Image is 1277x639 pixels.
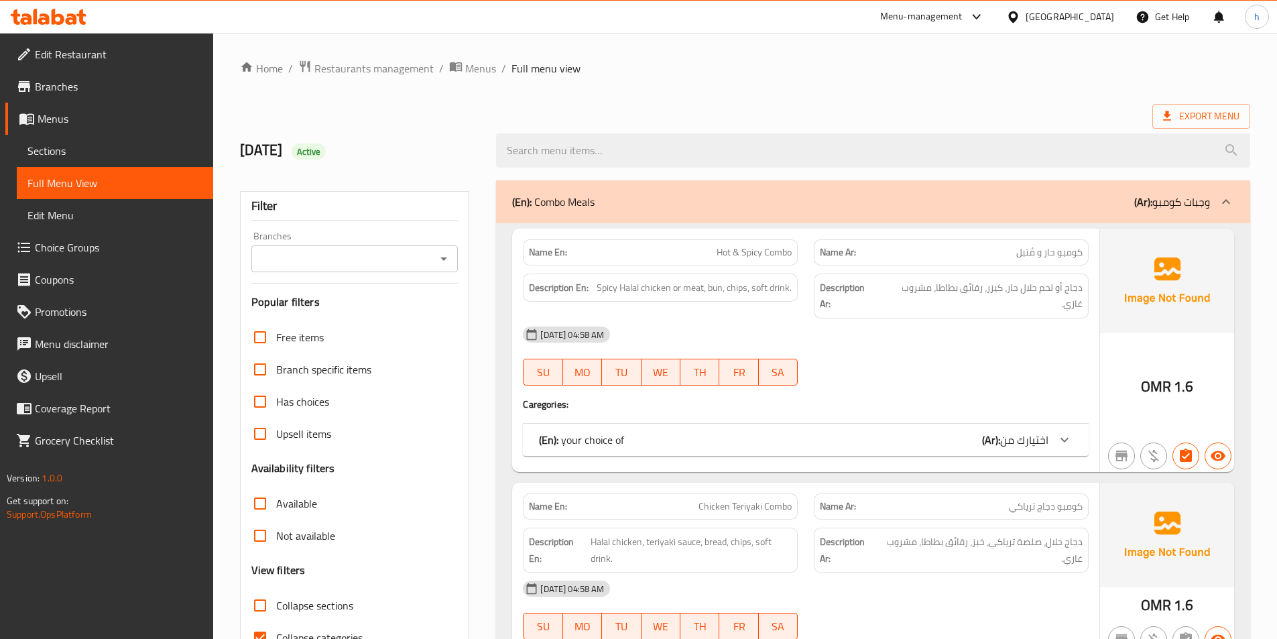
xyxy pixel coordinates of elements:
[1205,443,1231,469] button: Available
[17,199,213,231] a: Edit Menu
[880,9,963,25] div: Menu-management
[1100,229,1234,333] img: Ae5nvW7+0k+MAAAAAElFTkSuQmCC
[759,359,798,386] button: SA
[5,103,213,135] a: Menus
[535,583,609,595] span: [DATE] 04:58 AM
[38,111,202,127] span: Menus
[35,336,202,352] span: Menu disclaimer
[7,506,92,523] a: Support.OpsPlatform
[1000,430,1048,450] span: اختيارك من
[276,597,353,614] span: Collapse sections
[591,534,792,567] span: Halal chicken, teriyaki sauce, bread, chips, soft drink.
[523,359,562,386] button: SU
[523,424,1089,456] div: (En): your choice of(Ar):اختيارك من
[719,359,758,386] button: FR
[5,424,213,457] a: Grocery Checklist
[597,280,792,296] span: Spicy Halal chicken or meat, bun, chips, soft drink.
[1174,592,1193,618] span: 1.6
[642,359,680,386] button: WE
[251,294,459,310] h3: Popular filters
[512,192,532,212] b: (En):
[529,245,567,259] strong: Name En:
[717,245,792,259] span: Hot & Spicy Combo
[5,38,213,70] a: Edit Restaurant
[698,500,792,514] span: Chicken Teriyaki Combo
[5,360,213,392] a: Upsell
[240,60,283,76] a: Home
[5,231,213,264] a: Choice Groups
[1134,194,1210,210] p: وجبات كومبو
[251,192,459,221] div: Filter
[27,207,202,223] span: Edit Menu
[17,167,213,199] a: Full Menu View
[511,60,581,76] span: Full menu view
[496,180,1250,223] div: (En): Combo Meals(Ar):وجبات كومبو
[1026,9,1114,24] div: [GEOGRAPHIC_DATA]
[292,143,326,160] div: Active
[1254,9,1260,24] span: h
[439,60,444,76] li: /
[35,304,202,320] span: Promotions
[35,272,202,288] span: Coupons
[820,245,856,259] strong: Name Ar:
[529,617,557,636] span: SU
[314,60,434,76] span: Restaurants management
[607,363,635,382] span: TU
[276,528,335,544] span: Not available
[877,534,1083,567] span: دجاج حلال، صلصة ترياكي، خبز، رقائق بطاطا، مشروب غازي.
[449,60,496,77] a: Menus
[7,469,40,487] span: Version:
[1141,592,1171,618] span: OMR
[1163,108,1239,125] span: Export Menu
[7,492,68,510] span: Get support on:
[276,426,331,442] span: Upsell items
[686,363,714,382] span: TH
[1108,443,1135,469] button: Not branch specific item
[647,363,675,382] span: WE
[820,534,874,567] strong: Description Ar:
[1141,373,1171,400] span: OMR
[529,500,567,514] strong: Name En:
[501,60,506,76] li: /
[496,133,1250,168] input: search
[5,392,213,424] a: Coverage Report
[5,296,213,328] a: Promotions
[251,461,335,476] h3: Availability filters
[1174,373,1193,400] span: 1.6
[465,60,496,76] span: Menus
[539,432,624,448] p: your choice of
[251,563,306,578] h3: View filters
[982,430,1000,450] b: (Ar):
[276,394,329,410] span: Has choices
[276,496,317,512] span: Available
[523,398,1089,411] h4: Caregories:
[686,617,714,636] span: TH
[35,46,202,62] span: Edit Restaurant
[17,135,213,167] a: Sections
[298,60,434,77] a: Restaurants management
[5,264,213,296] a: Coupons
[764,617,792,636] span: SA
[35,368,202,384] span: Upsell
[680,359,719,386] button: TH
[879,280,1083,312] span: دجاج أو لحم حلال حار، كيزر، رقائق بطاطا، مشروب غازي.
[35,78,202,95] span: Branches
[27,175,202,191] span: Full Menu View
[1134,192,1152,212] b: (Ar):
[725,617,753,636] span: FR
[240,60,1250,77] nav: breadcrumb
[529,363,557,382] span: SU
[1140,443,1167,469] button: Purchased item
[512,194,595,210] p: Combo Meals
[568,363,597,382] span: MO
[764,363,792,382] span: SA
[35,432,202,449] span: Grocery Checklist
[1009,500,1083,514] span: كومبو دجاج ترياكي
[820,500,856,514] strong: Name Ar:
[434,249,453,268] button: Open
[35,239,202,255] span: Choice Groups
[725,363,753,382] span: FR
[820,280,877,312] strong: Description Ar:
[568,617,597,636] span: MO
[1152,104,1250,129] span: Export Menu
